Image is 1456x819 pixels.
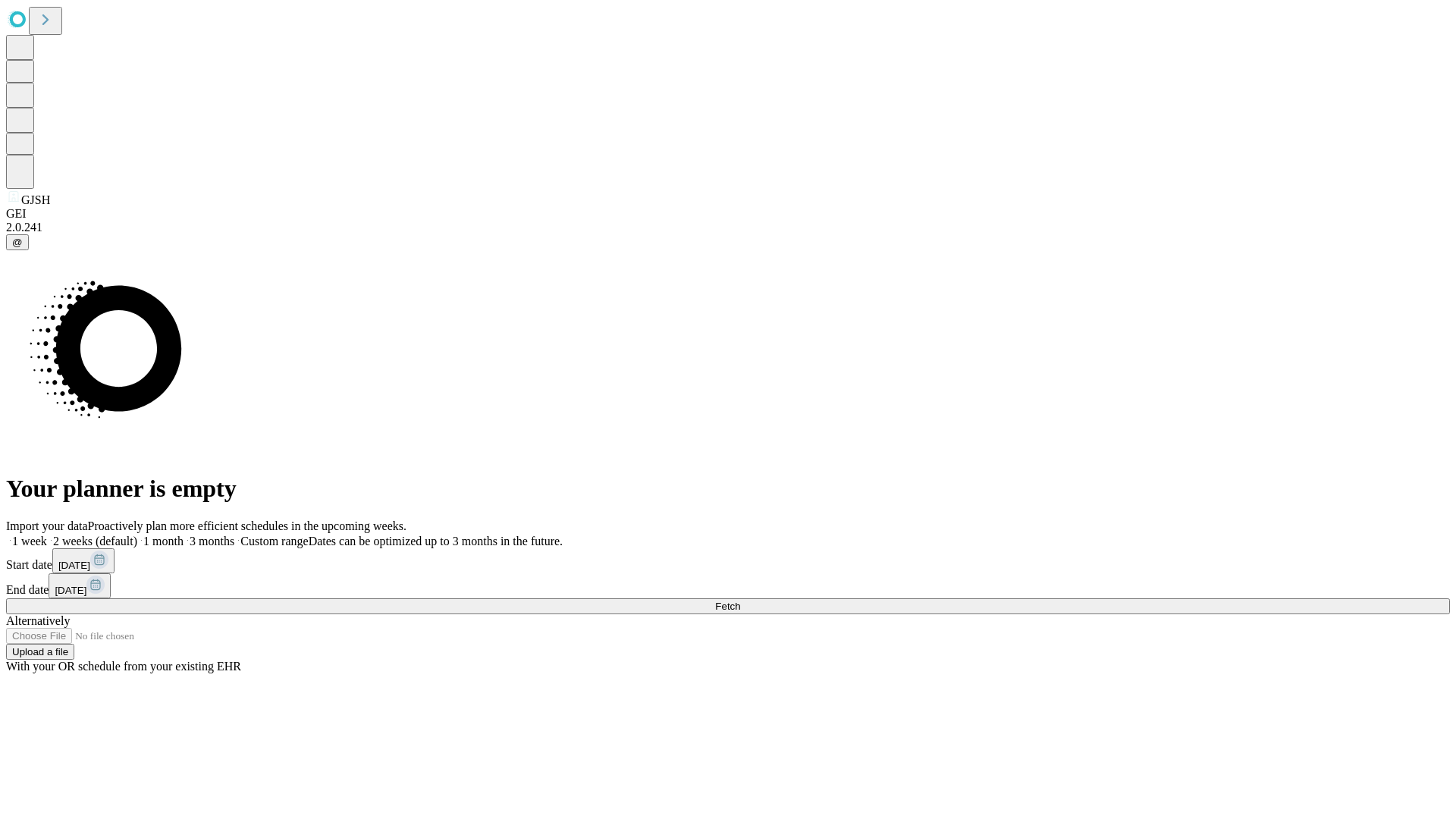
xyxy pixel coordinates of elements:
span: Dates can be optimized up to 3 months in the future. [309,535,563,548]
button: Upload a file [6,644,74,660]
h1: Your planner is empty [6,475,1450,503]
span: 1 week [12,535,47,548]
div: End date [6,573,1450,598]
span: 3 months [190,535,234,548]
span: [DATE] [58,560,90,571]
div: Start date [6,548,1450,573]
div: 2.0.241 [6,221,1450,234]
span: Alternatively [6,614,70,627]
button: [DATE] [49,573,111,598]
button: Fetch [6,598,1450,614]
button: @ [6,234,29,250]
span: GJSH [21,193,50,206]
div: GEI [6,207,1450,221]
span: With your OR schedule from your existing EHR [6,660,241,673]
span: [DATE] [55,585,86,596]
span: @ [12,237,23,248]
span: Fetch [715,601,740,612]
button: [DATE] [52,548,115,573]
span: Import your data [6,519,88,532]
span: 2 weeks (default) [53,535,137,548]
span: 1 month [143,535,184,548]
span: Proactively plan more efficient schedules in the upcoming weeks. [88,519,406,532]
span: Custom range [240,535,308,548]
